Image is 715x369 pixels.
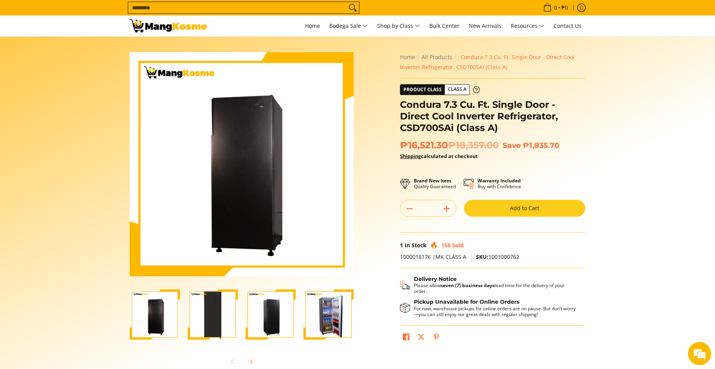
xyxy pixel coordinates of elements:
[478,178,521,189] p: Buy with Confidence
[400,153,421,160] a: Shipping
[431,332,442,345] a: Pin on Pinterest
[445,85,469,94] span: Class A
[550,15,585,36] a: Contact Us
[414,177,451,184] strong: Brand New Item
[400,253,466,260] span: 1000016176 |MK CLASS A
[414,178,456,189] p: Quality Guaranteed
[503,141,521,150] span: Save
[523,141,559,150] span: ₱1,835.70
[329,21,368,31] span: Bodega Sale
[325,15,372,36] a: Bodega Sale
[400,53,574,71] span: Condura 7.3 Cu. Ft. Single Door - Direct Cool Inverter Refrigerator, CSD700SAi (Class A)
[452,241,464,249] span: Sold
[377,21,420,31] span: Shop by Class
[422,53,452,61] a: All Products
[400,99,585,134] h1: Condura 7.3 Cu. Ft. Single Door - Direct Cool Inverter Refrigerator, CSD700SAi (Class A)
[414,275,457,282] strong: Delivery Notice
[414,306,578,317] p: For now, warehouse pickups for online orders are on pause. But don’t worry—you can still enjoy ou...
[400,53,415,61] a: Home
[476,253,488,260] span: SKU:
[511,21,544,31] span: Resources
[246,290,296,339] img: Condura 7.3 Cu. Ft. Single Door - Direct Cool Inverter Refrigerator, CSD700SAi (Class A)-3
[301,15,324,36] a: Home
[400,153,478,160] strong: calculated at checkout
[303,290,354,339] img: Condura 7.3 Cu. Ft. Single Door - Direct Cool Inverter Refrigerator, CSD700SAi (Class A)-4
[347,2,359,14] button: Search
[441,282,495,289] strong: seven (7) business days
[188,289,238,340] img: Condura 7.3 Cu. Ft. Single Door - Direct Cool Inverter Refrigerator, CSD700SAi (Class A)-2
[130,55,354,274] img: Condura 7.3 Cu. Ft. Single Door - Direct Cool Inverter Refrigerator, CSD700SAi (Class A)
[130,290,180,339] img: Condura 7.3 Cu. Ft. Single Door - Direct Cool Inverter Refrigerator, CSD700SAi (Class A)-1
[305,22,320,29] span: Home
[425,15,463,36] a: Bulk Center
[416,332,427,345] a: Post on X
[465,15,505,36] a: New Arrivals
[541,3,570,12] span: •
[400,85,445,95] span: Product Class
[400,202,419,215] button: Subtract
[464,200,585,217] button: Add to Cart
[437,202,456,215] button: Add
[400,241,403,249] span: 1
[373,15,424,36] a: Shop by Class
[400,84,480,95] a: Product Class Class A
[469,22,502,29] span: New Arrivals
[414,282,578,294] p: Please allow lead time for the delivery of your order.
[400,139,499,151] span: ₱16,521.30
[400,276,578,294] button: Shipping & Delivery
[507,15,548,36] a: Resources
[478,177,521,184] strong: Warranty Included
[429,22,459,29] span: Bulk Center
[405,241,427,249] span: In Stock
[448,139,499,151] del: ₱18,357.00
[401,332,412,345] a: Share on Facebook
[441,241,451,249] span: 155
[553,5,558,10] span: 0
[414,298,519,305] strong: Pickup Unavailable for Online Orders
[400,52,585,72] nav: Breadcrumbs
[215,15,585,36] nav: Main Menu
[476,253,519,260] span: 1001000762
[560,5,569,10] span: ₱0
[554,22,581,29] span: Contact Us
[130,19,207,32] img: Condura 7.3 Cubic Ft. Direct Cool Inverter Ref (Class A) l Mang Kosme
